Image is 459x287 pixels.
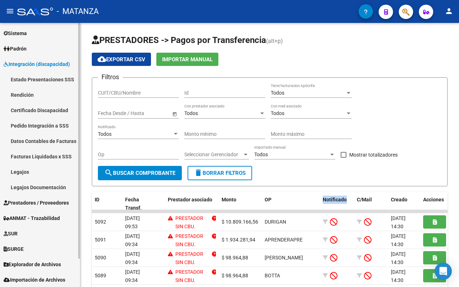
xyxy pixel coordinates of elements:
span: Monto [222,197,236,202]
span: Importación de Archivos [4,276,65,284]
span: DURIGAN [265,219,286,225]
span: BOTTA [265,273,280,278]
span: ANMAT - Trazabilidad [4,214,60,222]
button: Buscar Comprobante [98,166,182,180]
button: Importar Manual [156,53,218,66]
span: 5091 [95,237,106,243]
span: Notificado [323,197,347,202]
span: Acciones [423,197,444,202]
span: Creado [391,197,407,202]
span: Seleccionar Gerenciador [184,152,242,158]
span: Sistema [4,29,27,37]
span: Todos [184,110,198,116]
div: Open Intercom Messenger [435,263,452,280]
span: 5089 [95,273,106,278]
datatable-header-cell: Monto [219,192,262,216]
span: Prestadores / Proveedores [4,199,69,207]
mat-icon: person [445,7,453,15]
span: Padrón [4,45,27,53]
span: Exportar CSV [98,56,145,63]
span: Fecha Transf. [125,197,142,211]
span: [DATE] 14:30 [391,269,406,283]
span: Todos [254,152,268,157]
p: PRESTADOR SIN CBU. ACTUALICE LA INFORMACIÓN DEL PRESTADOR. [175,232,209,281]
datatable-header-cell: ID [92,192,122,216]
span: SURGE [4,245,24,253]
mat-icon: search [104,168,113,177]
span: [PERSON_NAME] [265,255,303,260]
span: C/Mail [357,197,372,202]
span: Explorador de Archivos [4,260,61,268]
span: $ 98.964,88 [222,273,248,278]
span: (alt+p) [266,38,283,44]
span: [DATE] 09:34 [125,233,140,247]
input: Fecha inicio [98,110,124,116]
mat-icon: cloud_download [98,55,106,63]
span: OP [265,197,271,202]
span: SUR [4,230,18,238]
span: ID [95,197,99,202]
span: PRESTADORES -> Pagos por Transferencia [92,35,266,45]
span: 5092 [95,219,106,225]
span: Mostrar totalizadores [349,150,398,159]
span: $ 10.809.166,56 [222,219,258,225]
span: Todos [98,131,112,137]
mat-icon: menu [6,7,14,15]
span: Prestador asociado [168,197,212,202]
span: APRENDERAPRE [265,237,303,243]
span: - MATANZA [57,4,99,19]
span: [DATE] 09:53 [125,215,140,229]
span: Todos [271,90,284,96]
datatable-header-cell: OP [262,192,320,216]
button: Open calendar [171,110,178,118]
datatable-header-cell: Prestador asociado [165,192,219,216]
span: Todos [271,110,284,116]
span: Borrar Filtros [194,170,246,176]
p: PRESTADOR SIN CBU. ACTUALICE LA INFORMACIÓN DEL PRESTADOR. [175,214,209,263]
datatable-header-cell: C/Mail [354,192,388,216]
span: $ 98.964,88 [222,255,248,260]
datatable-header-cell: Fecha Transf. [122,192,155,216]
mat-icon: delete [194,168,203,177]
datatable-header-cell: Notificado [320,192,354,216]
span: 5090 [95,255,106,260]
button: Exportar CSV [92,53,151,66]
input: Fecha fin [130,110,165,116]
span: $ 1.934.281,94 [222,237,255,243]
span: [DATE] 14:30 [391,233,406,247]
button: Borrar Filtros [188,166,252,180]
datatable-header-cell: Creado [388,192,420,216]
span: Importar Manual [162,56,213,63]
span: Integración (discapacidad) [4,60,70,68]
span: [DATE] 14:30 [391,251,406,265]
span: [DATE] 14:30 [391,215,406,229]
span: [DATE] 09:34 [125,269,140,283]
span: [DATE] 09:34 [125,251,140,265]
span: Buscar Comprobante [104,170,175,176]
h3: Filtros [98,72,123,82]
